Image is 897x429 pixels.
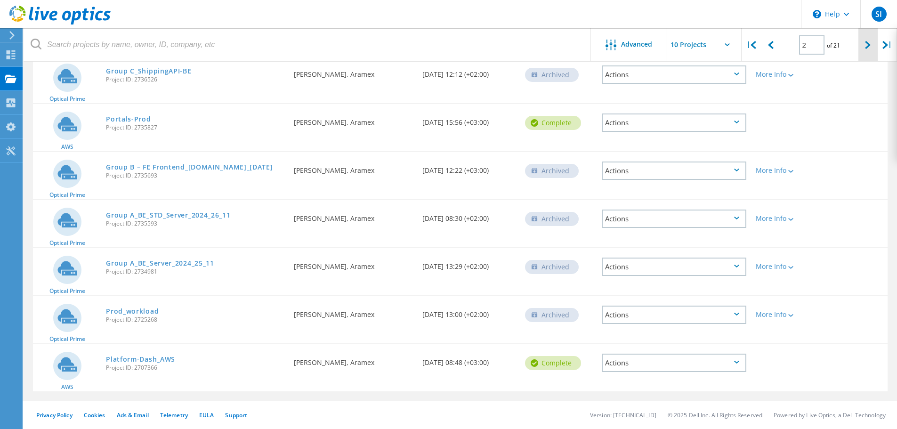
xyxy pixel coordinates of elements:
[602,210,746,228] div: Actions
[418,104,520,135] div: [DATE] 15:56 (+03:00)
[878,28,897,62] div: |
[106,116,151,122] a: Portals-Prod
[668,411,762,419] li: © 2025 Dell Inc. All Rights Reserved
[199,411,214,419] a: EULA
[49,192,85,198] span: Optical Prime
[106,365,284,371] span: Project ID: 2707366
[418,248,520,279] div: [DATE] 13:29 (+02:00)
[49,288,85,294] span: Optical Prime
[813,10,821,18] svg: \n
[106,308,159,315] a: Prod_workload
[106,260,214,267] a: Group A_BE_Server_2024_25_11
[756,311,815,318] div: More Info
[106,212,230,219] a: Group A_BE_STD_Server_2024_26_11
[602,65,746,84] div: Actions
[61,384,73,390] span: AWS
[525,68,579,82] div: Archived
[160,411,188,419] a: Telemetry
[602,258,746,276] div: Actions
[106,269,284,275] span: Project ID: 2734981
[61,144,73,150] span: AWS
[602,354,746,372] div: Actions
[106,125,284,130] span: Project ID: 2735827
[117,411,149,419] a: Ads & Email
[827,41,840,49] span: of 21
[418,56,520,87] div: [DATE] 12:12 (+02:00)
[289,152,417,183] div: [PERSON_NAME], Aramex
[525,164,579,178] div: Archived
[525,260,579,274] div: Archived
[289,296,417,327] div: [PERSON_NAME], Aramex
[525,116,581,130] div: Complete
[49,240,85,246] span: Optical Prime
[289,200,417,231] div: [PERSON_NAME], Aramex
[106,173,284,178] span: Project ID: 2735693
[289,56,417,87] div: [PERSON_NAME], Aramex
[106,356,175,363] a: Platform-Dash_AWS
[106,221,284,227] span: Project ID: 2735593
[590,411,656,419] li: Version: [TECHNICAL_ID]
[418,152,520,183] div: [DATE] 12:22 (+03:00)
[525,356,581,370] div: Complete
[49,96,85,102] span: Optical Prime
[418,200,520,231] div: [DATE] 08:30 (+02:00)
[602,113,746,132] div: Actions
[756,167,815,174] div: More Info
[289,344,417,375] div: [PERSON_NAME], Aramex
[756,215,815,222] div: More Info
[225,411,247,419] a: Support
[24,28,591,61] input: Search projects by name, owner, ID, company, etc
[106,77,284,82] span: Project ID: 2736526
[289,104,417,135] div: [PERSON_NAME], Aramex
[621,41,652,48] span: Advanced
[106,68,191,74] a: Group C_ShippingAPI-BE
[418,296,520,327] div: [DATE] 13:00 (+02:00)
[875,10,882,18] span: SI
[36,411,73,419] a: Privacy Policy
[84,411,105,419] a: Cookies
[756,263,815,270] div: More Info
[525,212,579,226] div: Archived
[106,317,284,323] span: Project ID: 2725268
[525,308,579,322] div: Archived
[289,248,417,279] div: [PERSON_NAME], Aramex
[49,336,85,342] span: Optical Prime
[756,71,815,78] div: More Info
[9,20,111,26] a: Live Optics Dashboard
[774,411,886,419] li: Powered by Live Optics, a Dell Technology
[602,306,746,324] div: Actions
[106,164,273,170] a: Group B – FE Frontend_[DOMAIN_NAME]_[DATE]
[742,28,761,62] div: |
[418,344,520,375] div: [DATE] 08:48 (+03:00)
[602,162,746,180] div: Actions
